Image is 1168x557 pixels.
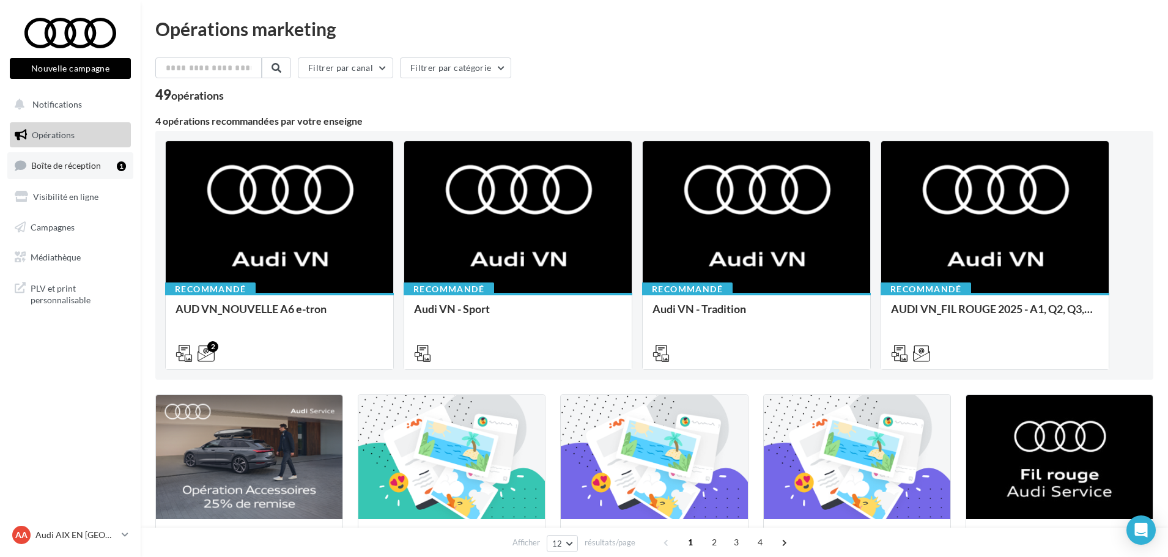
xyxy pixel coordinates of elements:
div: Open Intercom Messenger [1126,515,1156,545]
div: 1 [117,161,126,171]
button: Filtrer par canal [298,57,393,78]
div: AUDI VN_FIL ROUGE 2025 - A1, Q2, Q3, Q5 et Q4 e-tron [891,303,1099,327]
span: AA [15,529,28,541]
span: 12 [552,539,563,548]
a: Campagnes [7,215,133,240]
span: Visibilité en ligne [33,191,98,202]
span: Boîte de réception [31,160,101,171]
a: Médiathèque [7,245,133,270]
span: Notifications [32,99,82,109]
span: résultats/page [585,537,635,548]
span: 1 [681,533,700,552]
span: Opérations [32,130,75,140]
div: Recommandé [165,282,256,296]
span: 3 [726,533,746,552]
span: Campagnes [31,221,75,232]
div: AUD VN_NOUVELLE A6 e-tron [176,303,383,327]
span: Afficher [512,537,540,548]
button: Notifications [7,92,128,117]
span: PLV et print personnalisable [31,280,126,306]
div: opérations [171,90,224,101]
span: 4 [750,533,770,552]
div: Audi VN - Tradition [652,303,860,327]
a: PLV et print personnalisable [7,275,133,311]
span: Médiathèque [31,252,81,262]
div: Opérations marketing [155,20,1153,38]
div: 2 [207,341,218,352]
div: 4 opérations recommandées par votre enseigne [155,116,1153,126]
div: Audi VN - Sport [414,303,622,327]
button: Filtrer par catégorie [400,57,511,78]
p: Audi AIX EN [GEOGRAPHIC_DATA] [35,529,117,541]
a: Boîte de réception1 [7,152,133,179]
div: Recommandé [404,282,494,296]
div: 49 [155,88,224,101]
div: Recommandé [642,282,733,296]
button: 12 [547,535,578,552]
a: Opérations [7,122,133,148]
button: Nouvelle campagne [10,58,131,79]
a: Visibilité en ligne [7,184,133,210]
a: AA Audi AIX EN [GEOGRAPHIC_DATA] [10,523,131,547]
span: 2 [704,533,724,552]
div: Recommandé [881,282,971,296]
